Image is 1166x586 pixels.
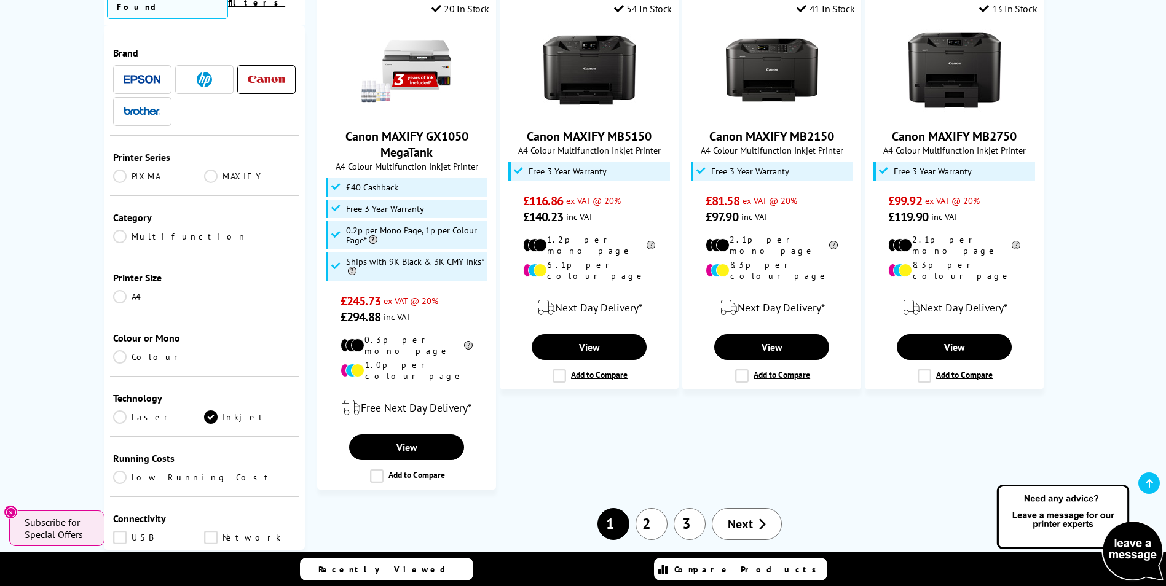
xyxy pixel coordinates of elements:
[248,72,285,87] a: Canon
[888,234,1020,256] li: 2.1p per mono page
[431,2,489,15] div: 20 In Stock
[346,182,398,192] span: £40 Cashback
[712,508,782,540] a: Next
[523,209,563,225] span: £140.23
[204,531,296,544] a: Network
[318,564,458,575] span: Recently Viewed
[897,334,1011,360] a: View
[711,166,789,176] span: Free 3 Year Warranty
[345,128,468,160] a: Canon MAXIFY GX1050 MegaTank
[248,76,285,84] img: Canon
[370,469,445,483] label: Add to Compare
[888,193,922,209] span: £99.92
[346,204,424,214] span: Free 3 Year Warranty
[994,483,1166,584] img: Open Live Chat window
[709,128,834,144] a: Canon MAXIFY MB2150
[113,471,296,484] a: Low Running Cost
[532,334,646,360] a: View
[113,230,247,243] a: Multifunction
[124,75,160,84] img: Epson
[888,259,1020,281] li: 8.3p per colour page
[113,170,205,183] a: PIXMA
[324,160,489,172] span: A4 Colour Multifunction Inkjet Printer
[735,369,810,383] label: Add to Compare
[384,295,438,307] span: ex VAT @ 20%
[186,72,223,87] a: HP
[523,234,655,256] li: 1.2p per mono page
[741,211,768,222] span: inc VAT
[543,106,636,119] a: Canon MAXIFY MB5150
[674,564,823,575] span: Compare Products
[384,311,411,322] span: inc VAT
[894,166,972,176] span: Free 3 Year Warranty
[918,369,993,383] label: Add to Compare
[113,332,296,344] div: Colour or Mono
[341,334,473,356] li: 0.3p per mono page
[523,193,563,209] span: £116.86
[566,195,621,206] span: ex VAT @ 20%
[706,209,738,225] span: £97.90
[726,106,818,119] a: Canon MAXIFY MB2150
[124,72,160,87] a: Epson
[706,193,739,209] span: £81.58
[872,291,1037,325] div: modal_delivery
[728,516,753,532] span: Next
[506,144,672,156] span: A4 Colour Multifunction Inkjet Printer
[529,166,607,176] span: Free 3 Year Warranty
[614,2,672,15] div: 54 In Stock
[113,531,205,544] a: USB
[674,508,706,540] a: 3
[113,47,296,59] div: Brand
[346,257,485,276] span: Ships with 9K Black & 3K CMY Inks*
[113,512,296,525] div: Connectivity
[908,24,1001,116] img: Canon MAXIFY MB2750
[527,128,652,144] a: Canon MAXIFY MB5150
[872,144,1037,156] span: A4 Colour Multifunction Inkjet Printer
[743,195,797,206] span: ex VAT @ 20%
[204,410,296,424] a: Inkjet
[113,151,296,163] div: Printer Series
[346,225,485,245] span: 0.2p per Mono Page, 1p per Colour Page*
[888,209,928,225] span: £119.90
[566,211,593,222] span: inc VAT
[113,350,205,364] a: Colour
[506,291,672,325] div: modal_delivery
[349,434,463,460] a: View
[689,144,854,156] span: A4 Colour Multifunction Inkjet Printer
[706,234,838,256] li: 2.1p per mono page
[908,106,1001,119] a: Canon MAXIFY MB2750
[113,290,205,303] a: A4
[113,452,296,464] div: Running Costs
[300,558,473,580] a: Recently Viewed
[113,410,205,424] a: Laser
[797,2,854,15] div: 41 In Stock
[113,211,296,224] div: Category
[361,24,453,116] img: Canon MAXIFY GX1050 MegaTank
[543,24,636,116] img: Canon MAXIFY MB5150
[4,505,18,519] button: Close
[361,106,453,119] a: Canon MAXIFY GX1050 MegaTank
[25,516,92,541] span: Subscribe for Special Offers
[523,259,655,281] li: 6.1p per colour page
[654,558,827,580] a: Compare Products
[113,392,296,404] div: Technology
[197,72,212,87] img: HP
[204,170,296,183] a: MAXIFY
[113,272,296,284] div: Printer Size
[979,2,1037,15] div: 13 In Stock
[124,107,160,115] img: Brother
[925,195,980,206] span: ex VAT @ 20%
[124,104,160,119] a: Brother
[341,359,473,381] li: 1.0p per colour page
[714,334,829,360] a: View
[689,291,854,325] div: modal_delivery
[341,309,380,325] span: £294.88
[553,369,628,383] label: Add to Compare
[706,259,838,281] li: 8.3p per colour page
[726,24,818,116] img: Canon MAXIFY MB2150
[324,391,489,425] div: modal_delivery
[341,293,380,309] span: £245.73
[892,128,1017,144] a: Canon MAXIFY MB2750
[636,508,668,540] a: 2
[931,211,958,222] span: inc VAT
